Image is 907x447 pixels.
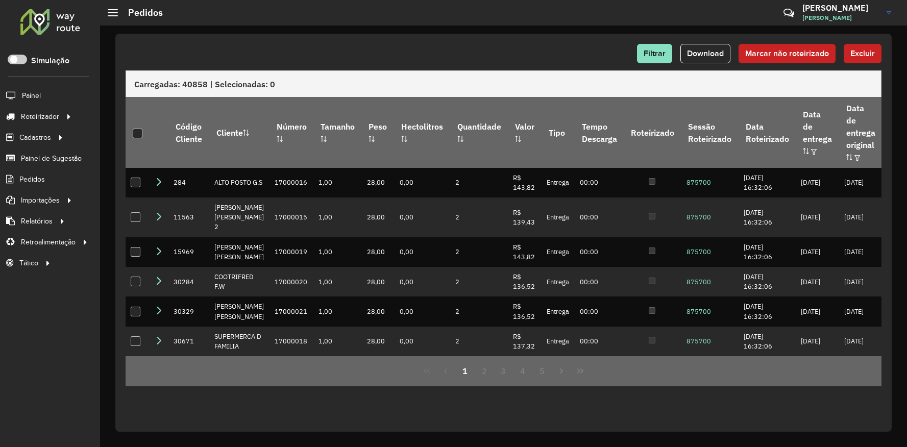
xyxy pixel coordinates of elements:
td: R$ 136,52 [508,267,541,296]
button: 2 [475,361,494,381]
button: Download [680,44,730,63]
a: 875700 [687,213,711,221]
td: [DATE] [839,197,882,237]
td: Entrega [542,237,575,267]
td: R$ 143,82 [508,356,541,386]
td: 17000017 [269,356,313,386]
td: 28,00 [362,356,395,386]
th: Peso [362,97,395,167]
td: [DATE] [839,237,882,267]
td: [PERSON_NAME] [PERSON_NAME] 2 [209,197,269,237]
td: Entrega [542,296,575,326]
span: Retroalimentação [21,237,76,247]
a: 875700 [687,247,711,256]
td: 1,00 [313,356,361,386]
td: [DATE] [796,267,839,296]
td: R$ 143,82 [508,168,541,197]
td: [PERSON_NAME] [PERSON_NAME] [209,296,269,326]
td: [DATE] 16:32:06 [739,327,796,356]
td: 28,00 [362,327,395,356]
td: R$ 137,32 [508,327,541,356]
td: 1,00 [313,327,361,356]
span: Painel [22,90,41,101]
span: Relatórios [21,216,53,227]
button: Next Page [552,361,571,381]
span: Cadastros [19,132,51,143]
td: R$ 139,43 [508,197,541,237]
span: Painel de Sugestão [21,153,82,164]
span: Download [687,49,724,58]
td: 11563 [168,197,209,237]
th: Roteirizado [624,97,681,167]
div: Carregadas: 40858 | Selecionadas: 0 [126,70,881,97]
td: ALTO POSTO G.S [209,168,269,197]
td: 0,00 [395,327,450,356]
button: Excluir [844,44,881,63]
a: 875700 [687,307,711,316]
th: Tipo [542,97,575,167]
td: Entrega [542,267,575,296]
span: Importações [21,195,60,206]
td: 2 [450,327,508,356]
th: Quantidade [450,97,508,167]
td: 30671 [168,327,209,356]
td: 28,00 [362,197,395,237]
th: Data de entrega [796,97,839,167]
a: 875700 [687,278,711,286]
button: 1 [455,361,475,381]
td: 2 [450,356,508,386]
td: R$ 136,52 [508,296,541,326]
td: [DATE] [839,327,882,356]
td: 30329 [168,296,209,326]
h3: [PERSON_NAME] [802,3,879,13]
td: 1,00 [313,237,361,267]
label: Simulação [31,55,69,67]
td: 284 [168,168,209,197]
th: Número [269,97,313,167]
td: [DATE] [796,168,839,197]
td: 17000015 [269,197,313,237]
td: 2 [450,197,508,237]
button: 3 [494,361,513,381]
td: 0,00 [395,267,450,296]
td: Entrega [542,168,575,197]
td: 1,00 [313,267,361,296]
td: 0,00 [395,356,450,386]
span: Tático [19,258,38,268]
span: Filtrar [644,49,666,58]
th: Sessão Roteirizado [681,97,739,167]
span: [PERSON_NAME] [802,13,879,22]
td: 2 [450,237,508,267]
td: 15969 [168,237,209,267]
td: 00:00 [575,197,624,237]
td: 00:00 [575,237,624,267]
td: 17000019 [269,237,313,267]
td: [DATE] [839,168,882,197]
th: Código Cliente [168,97,209,167]
td: 0,00 [395,237,450,267]
td: 2 [450,296,508,326]
td: [DATE] [839,296,882,326]
td: 28,00 [362,237,395,267]
td: 0,00 [395,296,450,326]
h2: Pedidos [118,7,163,18]
td: 1,00 [313,296,361,326]
td: Entrega [542,356,575,386]
td: 00:00 [575,327,624,356]
th: Tamanho [313,97,361,167]
td: 2 [450,168,508,197]
td: 0,00 [395,197,450,237]
td: [DATE] 16:32:06 [739,237,796,267]
td: Entrega [542,327,575,356]
span: Marcar não roteirizado [745,49,829,58]
button: Filtrar [637,44,672,63]
th: Valor [508,97,541,167]
td: [DATE] [796,327,839,356]
th: Data Roteirizado [739,97,796,167]
td: 28,00 [362,296,395,326]
td: 17000018 [269,327,313,356]
th: Cliente [209,97,269,167]
td: [DATE] 16:32:06 [739,168,796,197]
td: [DATE] [796,296,839,326]
th: Hectolitros [395,97,450,167]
